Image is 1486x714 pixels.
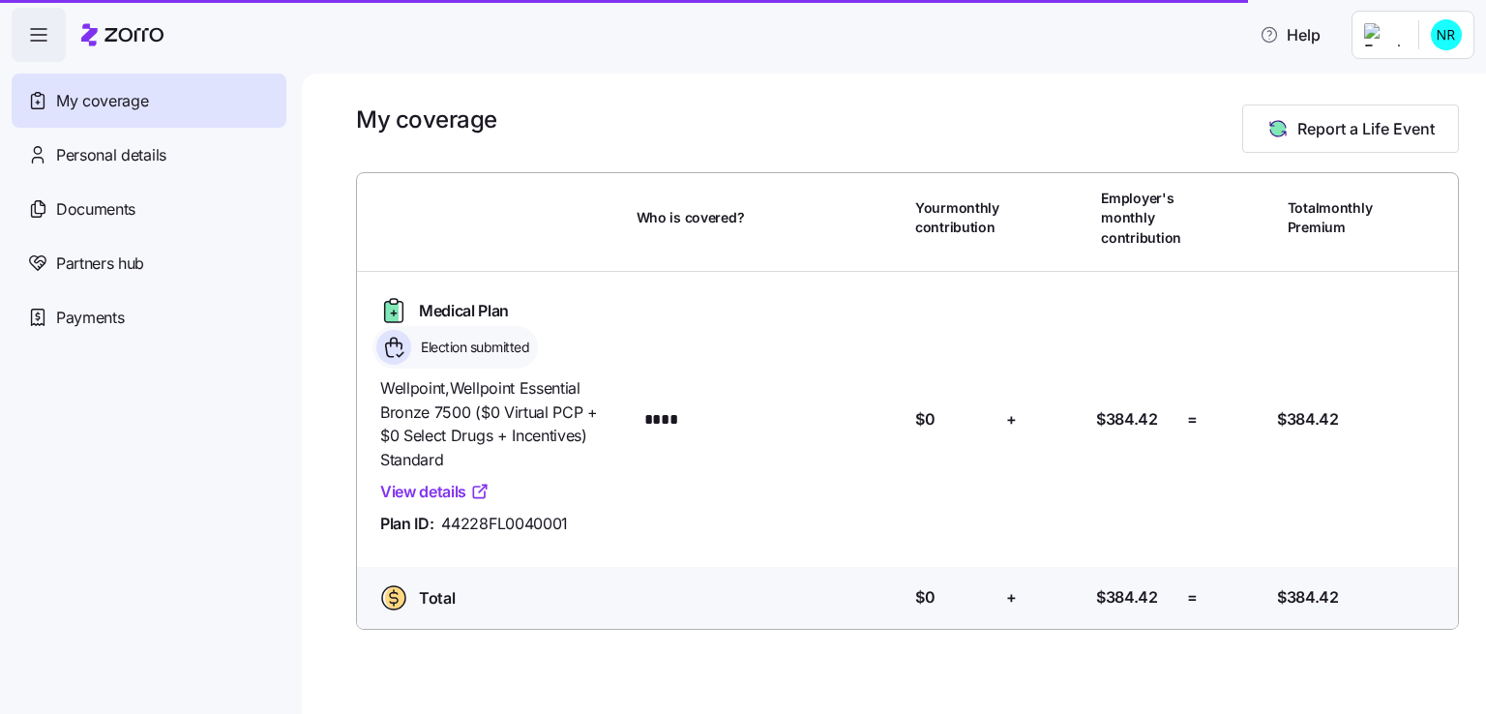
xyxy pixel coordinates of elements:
span: $384.42 [1096,585,1158,610]
span: + [1006,407,1017,431]
a: Personal details [12,128,286,182]
span: $0 [915,585,935,610]
span: = [1187,585,1198,610]
span: Personal details [56,143,166,167]
a: View details [380,480,490,504]
button: Report a Life Event [1242,104,1459,153]
span: My coverage [56,89,148,113]
span: Your monthly contribution [915,198,999,238]
span: = [1187,407,1198,431]
h1: My coverage [356,104,497,134]
span: Payments [56,306,124,330]
span: Report a Life Event [1297,117,1435,140]
span: Help [1260,23,1321,46]
a: Documents [12,182,286,236]
span: 44228FL0040001 [441,512,568,536]
a: Partners hub [12,236,286,290]
span: Employer's monthly contribution [1101,189,1181,248]
span: Partners hub [56,252,144,276]
span: $384.42 [1096,407,1158,431]
span: Election submitted [415,338,529,357]
img: f43a31eb21f09e6884c2e8473377fcd0 [1431,19,1462,50]
span: Total monthly Premium [1288,198,1373,238]
span: Who is covered? [637,208,745,227]
a: Payments [12,290,286,344]
span: Documents [56,197,135,222]
span: Total [419,586,455,610]
span: Wellpoint , Wellpoint Essential Bronze 7500 ($0 Virtual PCP + $0 Select Drugs + Incentives) Standard [380,376,621,472]
span: $384.42 [1277,585,1339,610]
span: Plan ID: [380,512,433,536]
span: $384.42 [1277,407,1339,431]
span: + [1006,585,1017,610]
span: $0 [915,407,935,431]
span: Medical Plan [419,299,509,323]
a: My coverage [12,74,286,128]
img: Employer logo [1364,23,1403,46]
button: Help [1244,15,1336,54]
